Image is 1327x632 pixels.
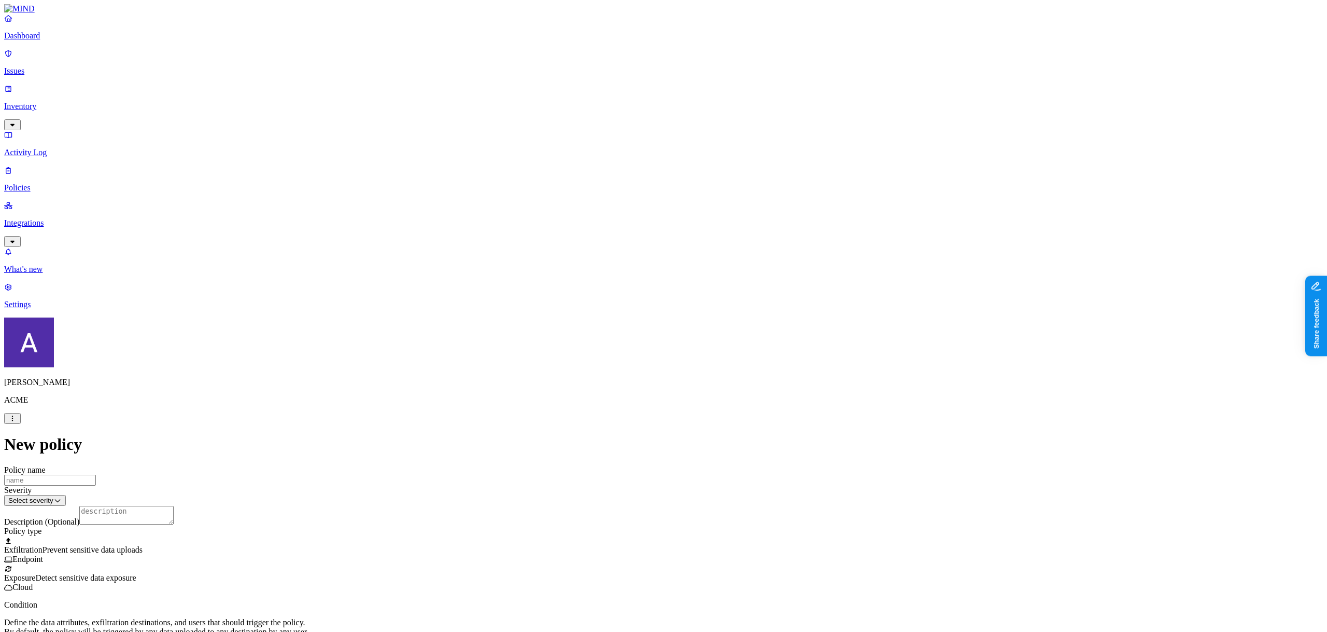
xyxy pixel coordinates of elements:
a: MIND [4,4,1323,13]
a: What's new [4,247,1323,274]
p: Activity Log [4,148,1323,157]
p: Integrations [4,218,1323,228]
label: Policy type [4,527,41,535]
p: ACME [4,395,1323,405]
span: Exposure [4,573,35,582]
p: Condition [4,600,1323,610]
p: Policies [4,183,1323,193]
label: Policy name [4,465,46,474]
iframe: Marker.io feedback button [1305,276,1327,356]
p: Issues [4,66,1323,76]
label: Severity [4,486,32,494]
input: name [4,475,96,486]
a: Activity Log [4,130,1323,157]
div: Endpoint [4,555,1323,564]
h1: New policy [4,435,1323,454]
img: MIND [4,4,35,13]
p: Settings [4,300,1323,309]
a: Integrations [4,201,1323,245]
a: Inventory [4,84,1323,129]
p: Inventory [4,102,1323,111]
a: Issues [4,49,1323,76]
a: Policies [4,166,1323,193]
p: [PERSON_NAME] [4,378,1323,387]
a: Settings [4,282,1323,309]
p: What's new [4,265,1323,274]
label: Description (Optional) [4,517,79,526]
a: Dashboard [4,13,1323,40]
img: Avigail Bronznick [4,318,54,367]
span: Detect sensitive data exposure [35,573,136,582]
p: Dashboard [4,31,1323,40]
span: Exfiltration [4,545,43,554]
span: Prevent sensitive data uploads [43,545,143,554]
div: Cloud [4,583,1323,592]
